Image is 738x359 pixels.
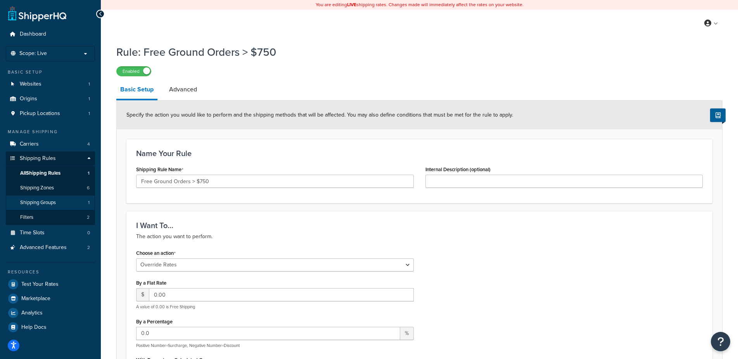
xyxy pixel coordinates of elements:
span: 2 [87,214,90,221]
span: All Shipping Rules [20,170,60,177]
span: Analytics [21,310,43,316]
span: 6 [87,185,90,191]
li: Carriers [6,137,95,151]
label: Enabled [117,67,151,76]
span: Pickup Locations [20,110,60,117]
span: $ [136,288,149,301]
li: Shipping Zones [6,181,95,195]
a: Websites1 [6,77,95,91]
button: Show Help Docs [710,108,726,122]
li: Shipping Rules [6,151,95,225]
li: Shipping Groups [6,196,95,210]
a: Pickup Locations1 [6,106,95,121]
span: Marketplace [21,295,50,302]
label: Shipping Rule Name [136,167,183,173]
li: Pickup Locations [6,106,95,121]
span: 4 [87,141,90,148]
span: 2 [87,244,90,251]
span: Shipping Groups [20,199,56,206]
a: Shipping Rules [6,151,95,166]
span: Carriers [20,141,39,148]
span: 1 [88,170,90,177]
span: % [400,327,414,340]
a: Analytics [6,306,95,320]
a: Shipping Zones6 [6,181,95,195]
span: 1 [88,81,90,88]
div: Resources [6,269,95,275]
span: Filters [20,214,33,221]
span: Specify the action you would like to perform and the shipping methods that will be affected. You ... [126,111,513,119]
span: 0 [87,230,90,236]
span: Websites [20,81,41,88]
li: Time Slots [6,226,95,240]
label: Internal Description (optional) [425,167,491,172]
a: Dashboard [6,27,95,41]
a: Shipping Groups1 [6,196,95,210]
label: By a Flat Rate [136,280,166,286]
button: Open Resource Center [711,332,730,351]
a: Filters2 [6,210,95,225]
span: Test Your Rates [21,281,59,288]
a: Marketplace [6,292,95,306]
li: Websites [6,77,95,91]
span: Shipping Rules [20,155,56,162]
li: Filters [6,210,95,225]
span: Time Slots [20,230,45,236]
h3: I Want To... [136,221,703,230]
a: Advanced [165,80,201,99]
li: Advanced Features [6,240,95,255]
b: LIVE [347,1,356,8]
span: Origins [20,96,37,102]
p: The action you want to perform. [136,232,703,241]
li: Origins [6,92,95,106]
span: Help Docs [21,324,47,331]
span: Scope: Live [19,50,47,57]
div: Manage Shipping [6,129,95,135]
h3: Name Your Rule [136,149,703,158]
div: Basic Setup [6,69,95,76]
a: AllShipping Rules1 [6,166,95,180]
span: Dashboard [20,31,46,38]
label: Choose an action [136,250,176,256]
a: Origins1 [6,92,95,106]
a: Basic Setup [116,80,157,100]
a: Test Your Rates [6,277,95,291]
a: Advanced Features2 [6,240,95,255]
label: By a Percentage [136,319,173,325]
a: Carriers4 [6,137,95,151]
span: 1 [88,110,90,117]
span: Advanced Features [20,244,67,251]
a: Help Docs [6,320,95,334]
span: 1 [88,96,90,102]
span: 1 [88,199,90,206]
p: Positive Number=Surcharge, Negative Number=Discount [136,343,414,349]
a: Time Slots0 [6,226,95,240]
span: Shipping Zones [20,185,54,191]
h1: Rule: Free Ground Orders > $750 [116,45,713,60]
p: A value of 0.00 is Free Shipping [136,304,414,310]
